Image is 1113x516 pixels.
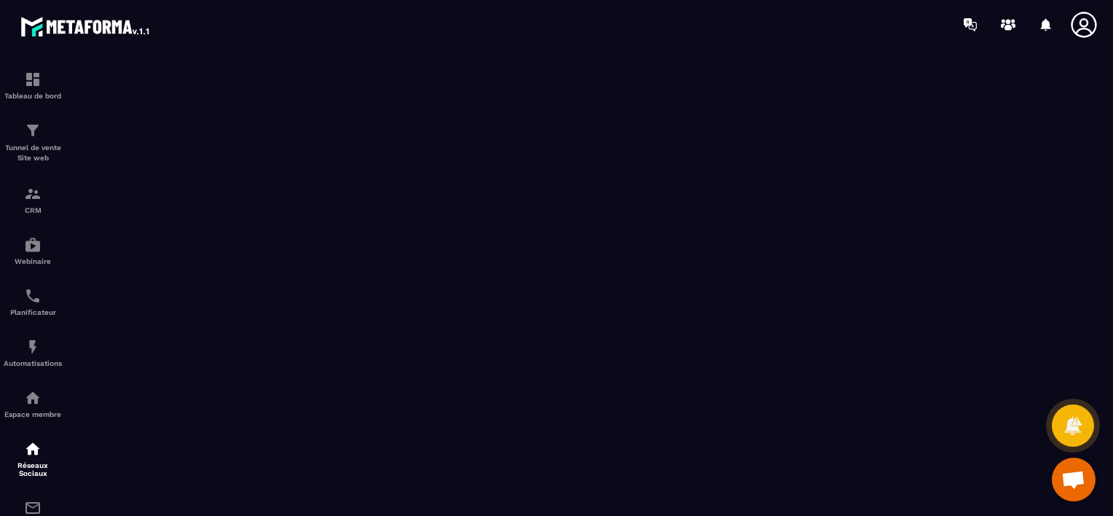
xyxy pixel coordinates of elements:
p: Tunnel de vente Site web [4,143,62,163]
a: automationsautomationsEspace membre [4,378,62,429]
a: schedulerschedulerPlanificateur [4,276,62,327]
a: formationformationTunnel de vente Site web [4,111,62,174]
img: formation [24,71,42,88]
img: formation [24,185,42,203]
img: logo [20,13,152,39]
p: Tableau de bord [4,92,62,100]
p: Réseaux Sociaux [4,461,62,477]
a: automationsautomationsAutomatisations [4,327,62,378]
p: Espace membre [4,410,62,418]
a: formationformationCRM [4,174,62,225]
img: automations [24,236,42,254]
a: social-networksocial-networkRéseaux Sociaux [4,429,62,488]
img: formation [24,122,42,139]
p: CRM [4,206,62,214]
img: automations [24,389,42,407]
a: automationsautomationsWebinaire [4,225,62,276]
a: formationformationTableau de bord [4,60,62,111]
p: Planificateur [4,308,62,316]
div: Ouvrir le chat [1052,458,1096,501]
img: social-network [24,440,42,458]
p: Automatisations [4,359,62,367]
img: scheduler [24,287,42,305]
p: Webinaire [4,257,62,265]
img: automations [24,338,42,356]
